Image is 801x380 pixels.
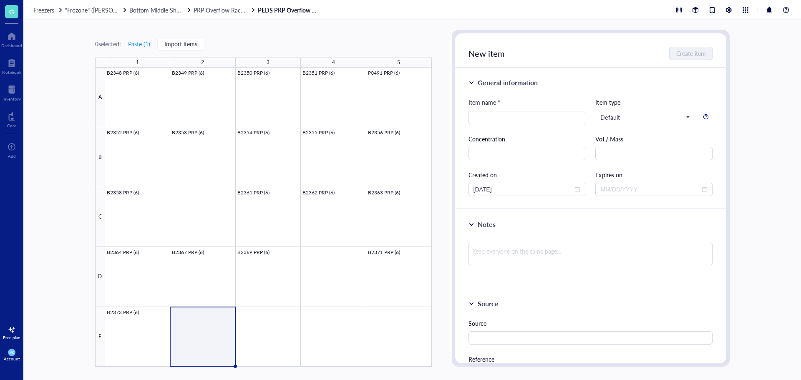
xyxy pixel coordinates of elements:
span: Import items [164,40,197,47]
div: Notebook [2,70,21,75]
div: Dashboard [1,43,22,48]
button: Paste (1) [128,37,151,50]
div: Add [8,154,16,159]
div: Created on [469,170,586,179]
div: Inventory [3,96,21,101]
span: G [9,6,14,17]
div: D [95,247,105,307]
div: Concentration [469,134,586,143]
div: Account [4,356,20,361]
div: Free plan [3,335,20,340]
a: PEDS PRP Overflow Box #40 [258,6,320,14]
a: Bottom Middle ShelfPRP Overflow Rack #4 [129,6,256,14]
a: Dashboard [1,30,22,48]
div: Reference [469,355,713,364]
div: A [95,68,105,127]
div: Source [469,319,713,328]
span: PR [10,350,14,355]
span: "Frozone" ([PERSON_NAME]/[PERSON_NAME]) [65,6,189,14]
a: Inventory [3,83,21,101]
span: Bottom Middle Shelf [129,6,183,14]
a: "Frozone" ([PERSON_NAME]/[PERSON_NAME]) [65,6,128,14]
span: Freezers [33,6,54,14]
a: Notebook [2,56,21,75]
span: Default [600,113,689,121]
div: 5 [397,57,400,68]
div: Expires on [595,170,713,179]
a: Core [7,110,16,128]
div: 3 [267,57,270,68]
div: 1 [136,57,139,68]
div: E [95,307,105,367]
button: Create item [669,47,713,60]
div: General information [478,78,538,88]
div: 0 selected: [95,39,121,48]
div: Notes [478,219,496,229]
span: New item [469,48,505,59]
div: Vol / Mass [595,134,713,143]
div: 2 [201,57,204,68]
span: PRP Overflow Rack #4 [194,6,252,14]
div: B [95,127,105,187]
div: Item type [595,98,713,107]
div: Source [478,299,499,309]
input: MM/DD/YYYY [474,185,573,194]
div: 4 [332,57,335,68]
button: Import items [157,37,204,50]
div: Core [7,123,16,128]
div: Item name [469,98,500,107]
a: Freezers [33,6,63,14]
div: C [95,187,105,247]
input: MM/DD/YYYY [600,185,700,194]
